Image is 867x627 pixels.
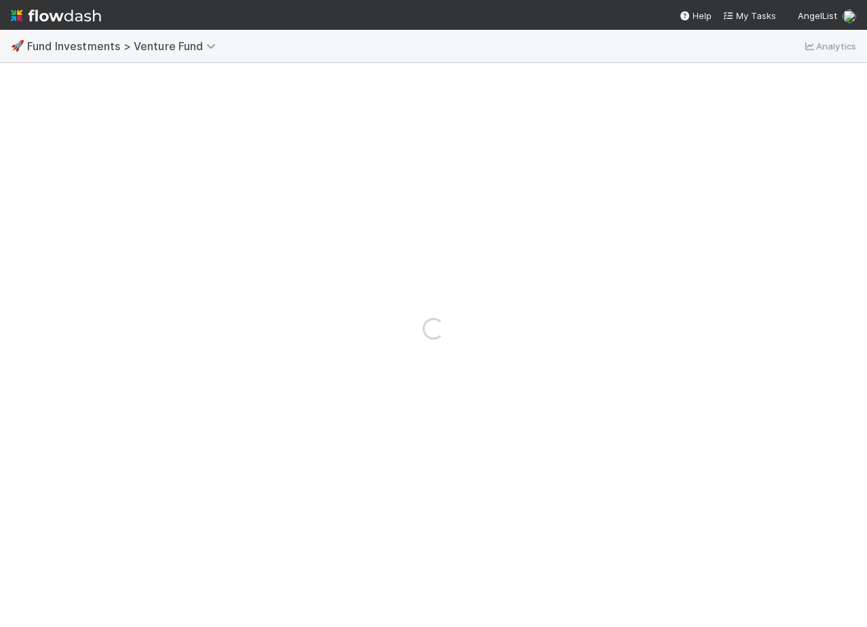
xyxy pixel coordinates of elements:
img: avatar_18c010e4-930e-4480-823a-7726a265e9dd.png [843,9,856,23]
span: My Tasks [722,10,776,21]
span: AngelList [798,10,837,21]
div: Help [679,9,712,22]
img: logo-inverted-e16ddd16eac7371096b0.svg [11,4,101,27]
a: My Tasks [722,9,776,22]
